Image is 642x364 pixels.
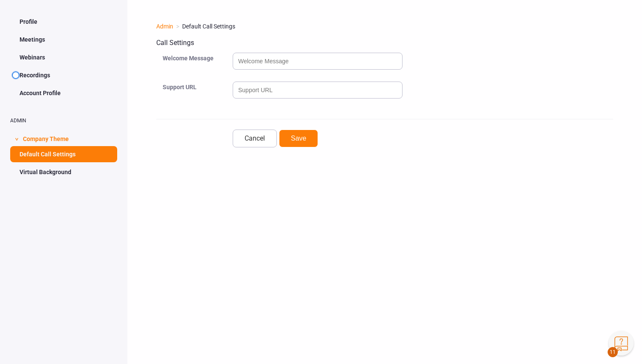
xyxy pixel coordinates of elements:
[10,31,117,48] a: Meetings
[10,164,117,180] a: Virtual Background
[10,14,117,30] a: Profile
[3,3,124,11] div: ∑aåāБδ ⷺ
[10,118,117,124] h2: ADMIN
[156,23,173,30] a: Admin
[608,347,618,357] span: 11
[156,51,233,80] div: Welcome Message
[10,85,117,101] a: Account Profile
[279,130,318,147] button: Save
[233,130,277,147] a: Cancel
[156,80,233,109] div: Support URL
[233,53,403,70] input: Welcome Message
[10,146,117,162] a: Default Call Settings
[233,82,403,99] input: Support URL
[10,49,117,65] a: Webinars
[10,67,117,83] a: Recordings
[12,138,21,141] span: >
[23,130,69,146] span: Company Theme
[3,11,124,20] div: ∑aåāБδ ⷺ
[173,23,182,30] span: >
[182,23,235,30] span: Default Call Settings
[609,331,634,356] button: Knowledge Center Bot, also known as KC Bot is an onboarding assistant that allows you to see the ...
[156,39,613,47] h3: Call Settings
